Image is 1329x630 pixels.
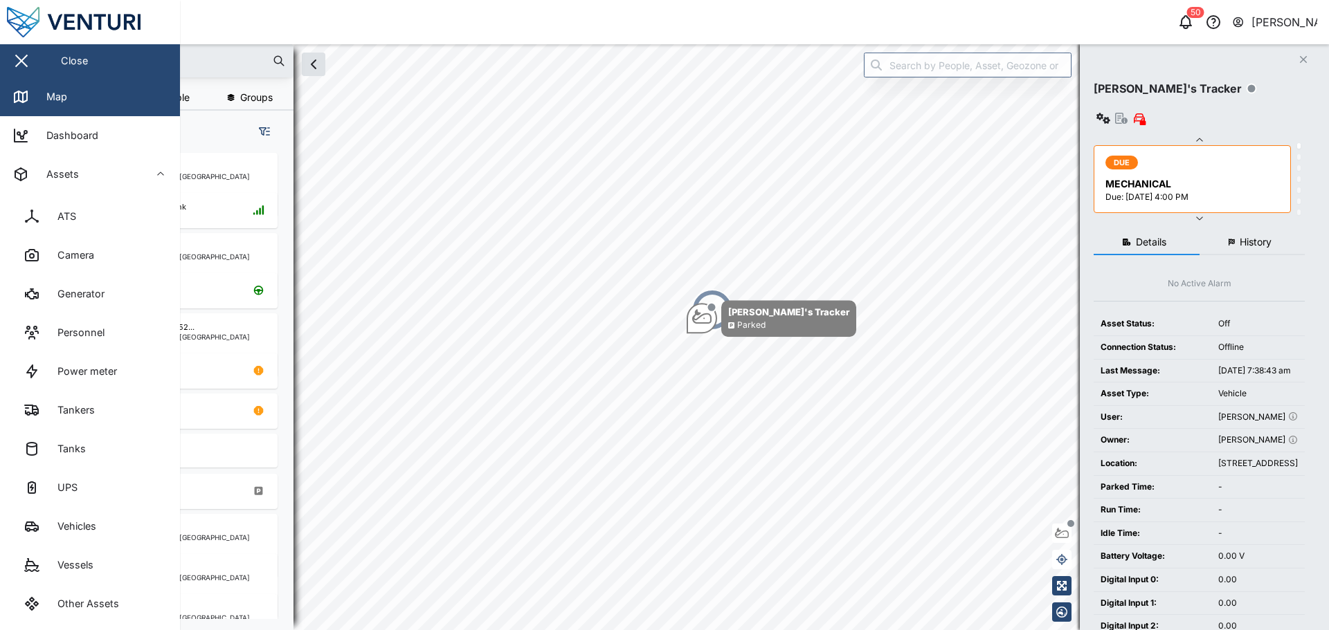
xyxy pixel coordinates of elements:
div: Connection Status: [1101,341,1204,354]
div: Map [36,89,67,104]
div: MECHANICAL [1105,176,1282,192]
div: 0.00 V [1218,550,1298,563]
div: Camera [47,248,94,263]
a: Tankers [11,391,169,429]
div: Vessels [47,557,93,573]
div: No Active Alarm [1168,277,1231,290]
a: Vessels [11,546,169,584]
div: Asset Status: [1101,317,1204,331]
span: History [1240,237,1272,247]
div: Idle Time: [1101,527,1204,540]
div: [PERSON_NAME]'s Tracker [728,305,849,319]
div: [PERSON_NAME] [1218,411,1298,424]
div: User: [1101,411,1204,424]
div: Map marker [691,289,733,331]
a: Camera [11,236,169,275]
div: Other Assets [47,596,119,611]
div: Dashboard [36,128,98,143]
button: [PERSON_NAME] [1231,12,1318,32]
div: [STREET_ADDRESS] [1218,457,1298,470]
span: Details [1136,237,1166,247]
span: DUE [1114,156,1130,169]
div: UPS [47,480,78,495]
div: ATS [47,209,76,224]
div: Tanks [47,441,86,456]
div: [PERSON_NAME] [1251,14,1318,31]
a: Personnel [11,313,169,352]
canvas: Map [44,44,1329,630]
div: Battery Voltage: [1101,550,1204,563]
div: Due: [DATE] 4:00 PM [1105,191,1282,204]
a: Power meter [11,352,169,391]
div: Asset Type: [1101,387,1204,400]
a: UPS [11,468,169,507]
a: Other Assets [11,584,169,623]
div: - [1218,503,1298,517]
div: Close [61,53,88,68]
div: [DATE] 7:38:43 am [1218,364,1298,378]
a: Generator [11,275,169,313]
img: Main Logo [7,7,187,37]
div: 0.00 [1218,597,1298,610]
a: Tanks [11,429,169,468]
div: 50 [1187,7,1204,18]
div: - [1218,481,1298,494]
div: Vehicles [47,519,96,534]
div: - [1218,527,1298,540]
div: Generator [47,286,105,302]
div: Tankers [47,402,95,418]
div: 0.00 [1218,573,1298,586]
a: ATS [11,197,169,236]
div: Vehicle [1218,387,1298,400]
div: Assets [36,167,79,182]
div: Parked [737,319,766,332]
div: Parked Time: [1101,481,1204,494]
span: Groups [240,93,273,102]
div: Offline [1218,341,1298,354]
div: Run Time: [1101,503,1204,517]
div: Off [1218,317,1298,331]
div: Owner: [1101,434,1204,447]
div: Location: [1101,457,1204,470]
a: Vehicles [11,507,169,546]
div: [PERSON_NAME] [1218,434,1298,447]
div: [PERSON_NAME]'s Tracker [1094,80,1242,98]
div: Map marker [687,300,856,337]
div: Digital Input 1: [1101,597,1204,610]
div: Digital Input 0: [1101,573,1204,586]
div: Personnel [47,325,105,340]
div: Last Message: [1101,364,1204,378]
div: Power meter [47,364,117,379]
input: Search by People, Asset, Geozone or Place [864,53,1072,77]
